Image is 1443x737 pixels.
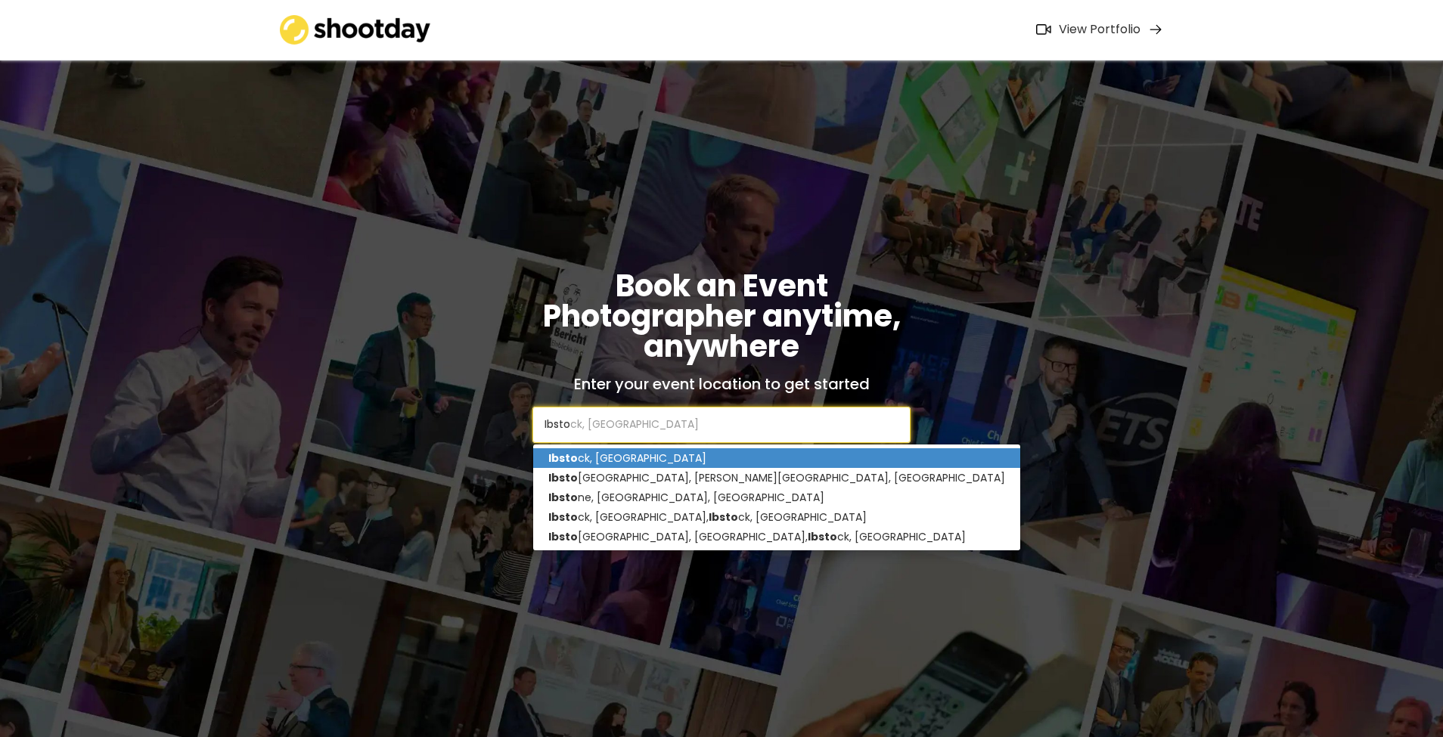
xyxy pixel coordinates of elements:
img: Icon%20feather-video%402x.png [1036,24,1051,35]
strong: Ibsto [548,451,578,466]
strong: Ibsto [548,470,578,485]
h1: Book an Event Photographer anytime, anywhere [532,271,911,361]
p: [GEOGRAPHIC_DATA], [GEOGRAPHIC_DATA], ck, [GEOGRAPHIC_DATA] [533,527,1020,547]
img: shootday_logo.png [280,15,431,45]
strong: Ibsto [548,509,578,525]
p: [GEOGRAPHIC_DATA], [PERSON_NAME][GEOGRAPHIC_DATA], [GEOGRAPHIC_DATA] [533,468,1020,488]
input: Enter city or location [532,407,911,443]
strong: Ibsto [808,529,837,544]
strong: Ibsto [548,490,578,505]
p: ck, [GEOGRAPHIC_DATA], ck, [GEOGRAPHIC_DATA] [533,507,1020,527]
div: View Portfolio [1059,22,1140,38]
p: ck, [GEOGRAPHIC_DATA] [533,448,1020,468]
p: ne, [GEOGRAPHIC_DATA], [GEOGRAPHIC_DATA] [533,488,1020,507]
strong: Ibsto [709,509,738,525]
h2: Enter your event location to get started [574,376,870,392]
strong: Ibsto [548,529,578,544]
